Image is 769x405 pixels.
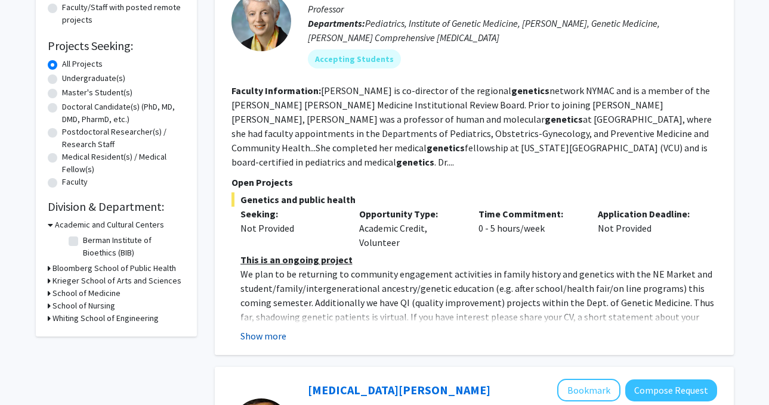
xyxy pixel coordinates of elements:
[62,126,185,151] label: Postdoctoral Researcher(s) / Research Staff
[62,176,88,188] label: Faculty
[598,207,699,221] p: Application Deadline:
[52,262,176,275] h3: Bloomberg School of Public Health
[231,85,321,96] b: Faculty Information:
[62,1,185,26] label: Faculty/Staff with posted remote projects
[55,219,164,231] h3: Academic and Cultural Centers
[240,221,342,235] div: Not Provided
[396,156,434,168] b: genetics
[62,86,132,99] label: Master's Student(s)
[557,379,620,401] button: Add Tao Wang to Bookmarks
[240,267,717,353] p: We plan to be returning to community engagement activities in family history and genetics with th...
[231,85,712,168] fg-read-more: [PERSON_NAME] is co-director of the regional network NYMAC and is a member of the [PERSON_NAME] [...
[478,207,580,221] p: Time Commitment:
[308,2,717,16] p: Professor
[589,207,708,250] div: Not Provided
[62,58,103,70] label: All Projects
[231,175,717,189] p: Open Projects
[62,101,185,126] label: Doctoral Candidate(s) (PhD, MD, DMD, PharmD, etc.)
[240,207,342,221] p: Seeking:
[308,17,660,43] span: Pediatrics, Institute of Genetic Medicine, [PERSON_NAME], Genetic Medicine, [PERSON_NAME] Compreh...
[240,254,353,266] u: This is an ongoing project
[48,39,185,53] h2: Projects Seeking:
[52,300,115,312] h3: School of Nursing
[308,382,490,397] a: [MEDICAL_DATA][PERSON_NAME]
[308,17,365,29] b: Departments:
[83,234,182,259] label: Berman Institute of Bioethics (BIB)
[625,379,717,401] button: Compose Request to Tao Wang
[9,351,51,396] iframe: Chat
[62,72,125,85] label: Undergraduate(s)
[470,207,589,250] div: 0 - 5 hours/week
[62,151,185,176] label: Medical Resident(s) / Medical Fellow(s)
[231,192,717,207] span: Genetics and public health
[308,49,401,68] mat-chip: Accepting Students
[52,287,121,300] h3: School of Medicine
[350,207,470,250] div: Academic Credit, Volunteer
[511,85,549,96] b: genetics
[545,113,583,125] b: genetics
[427,142,465,154] b: genetics
[359,207,461,221] p: Opportunity Type:
[52,312,159,325] h3: Whiting School of Engineering
[52,275,181,287] h3: Krieger School of Arts and Sciences
[48,200,185,214] h2: Division & Department:
[240,329,286,343] button: Show more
